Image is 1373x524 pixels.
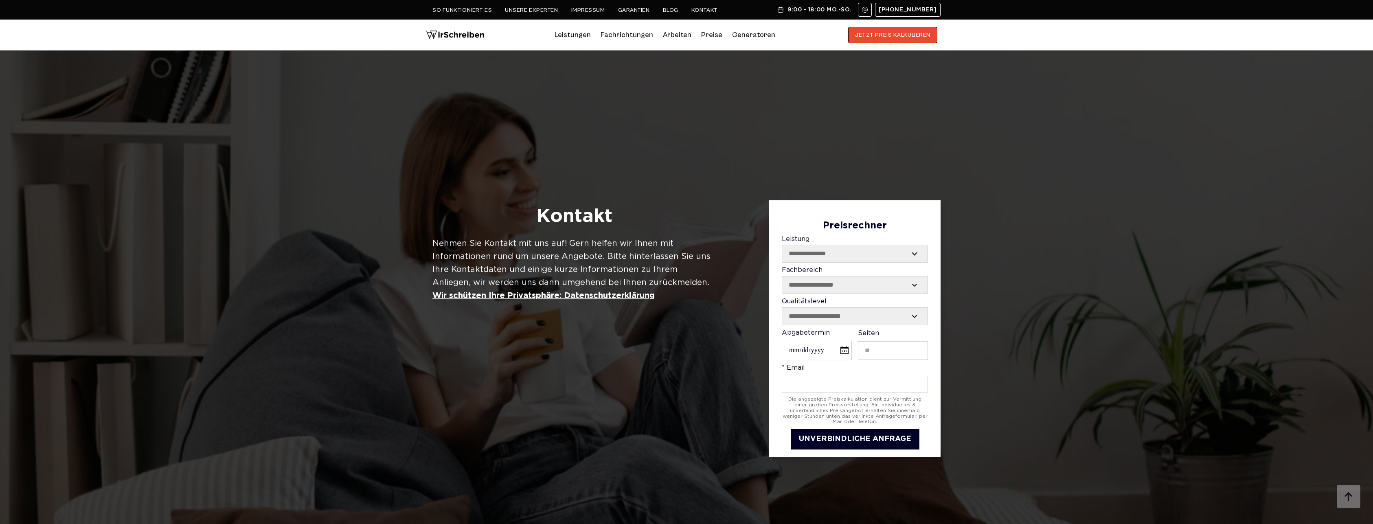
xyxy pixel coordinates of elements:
[782,220,928,449] form: Contact form
[432,237,716,302] div: Nehmen Sie Kontakt mit uns auf! Gern helfen wir Ihnen mit Informationen rund um unsere Angebote. ...
[782,376,928,392] input: * Email
[782,308,928,325] select: Qualitätslevel
[787,7,851,13] span: 9:00 - 18:00 Mo.-So.
[848,27,937,43] button: JETZT PREIS KALKULIEREN
[862,7,868,13] img: Email
[432,204,716,229] h1: Kontakt
[791,429,919,449] button: UNVERBINDLICHE ANFRAGE
[777,7,784,13] img: Schedule
[782,298,928,325] label: Qualitätslevel
[505,7,558,13] a: Unsere Experten
[875,3,941,17] a: [PHONE_NUMBER]
[782,341,852,360] input: Abgabetermin
[663,7,678,13] a: Blog
[879,7,937,13] span: [PHONE_NUMBER]
[732,29,775,42] a: Generatoren
[701,31,722,39] a: Preise
[691,7,718,13] a: Kontakt
[426,27,485,43] img: logo wirschreiben
[782,364,928,392] label: * Email
[782,276,928,294] select: Fachbereich
[782,220,928,232] div: Preisrechner
[663,29,691,42] a: Arbeiten
[782,236,928,263] label: Leistung
[858,330,879,336] span: Seiten
[799,436,911,442] span: UNVERBINDLICHE ANFRAGE
[782,267,928,294] label: Fachbereich
[1336,485,1361,509] img: button top
[782,245,928,262] select: Leistung
[782,397,928,425] div: Die angezeigte Preiskalkulation dient zur Vermittlung einer groben Preisvorstellung. Ein individu...
[601,29,653,42] a: Fachrichtungen
[618,7,650,13] a: Garantien
[432,289,655,302] a: Wir schützen Ihre Privatsphäre: Datenschutzerklärung
[782,329,852,360] label: Abgabetermin
[432,7,492,13] a: So funktioniert es
[571,7,605,13] a: Impressum
[555,29,591,42] a: Leistungen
